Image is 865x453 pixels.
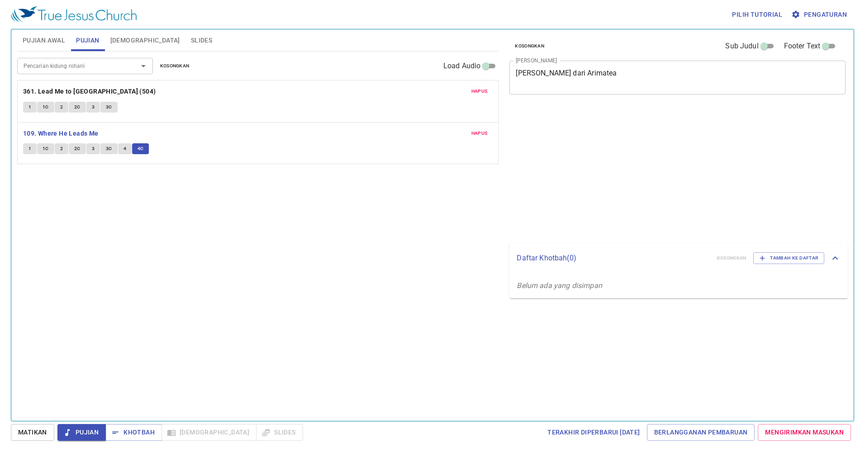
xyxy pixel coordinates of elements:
button: 4 [118,143,132,154]
span: Matikan [18,427,47,438]
span: 1C [43,145,49,153]
span: Pilih tutorial [732,9,782,20]
button: 4C [132,143,149,154]
span: 1 [29,145,31,153]
div: Daftar Khotbah(0)KosongkanTambah ke Daftar [509,243,848,273]
button: 1C [37,102,54,113]
a: Mengirimkan Masukan [758,424,851,441]
span: Pujian [76,35,99,46]
button: 109. Where He Leads Me [23,128,100,139]
span: Slides [191,35,212,46]
button: Pengaturan [789,6,851,23]
button: 3 [86,143,100,154]
button: 1C [37,143,54,154]
img: True Jesus Church [11,6,137,23]
button: Hapus [466,128,493,139]
iframe: from-child [506,104,779,240]
span: 2 [60,145,63,153]
span: Sub Judul [725,41,758,52]
i: Belum ada yang disimpan [517,281,602,290]
button: 2 [55,102,68,113]
span: 2C [74,103,81,111]
button: 2C [69,143,86,154]
span: 4 [124,145,126,153]
span: Pengaturan [793,9,847,20]
span: 4C [138,145,144,153]
span: Hapus [471,129,488,137]
button: 3C [100,143,118,154]
button: 2 [55,143,68,154]
b: 109. Where He Leads Me [23,128,99,139]
span: Pujian [65,427,99,438]
button: 2C [69,102,86,113]
span: Hapus [471,87,488,95]
span: Terakhir Diperbarui [DATE] [547,427,640,438]
a: Berlangganan Pembaruan [647,424,755,441]
span: 3C [106,145,112,153]
button: Tambah ke Daftar [753,252,824,264]
span: 3 [92,145,95,153]
p: Daftar Khotbah ( 0 ) [517,253,709,264]
button: Khotbah [105,424,162,441]
span: Footer Text [784,41,821,52]
button: Open [137,60,150,72]
span: Mengirimkan Masukan [765,427,844,438]
span: 2 [60,103,63,111]
span: 3C [106,103,112,111]
span: 1 [29,103,31,111]
button: 1 [23,102,37,113]
button: Pujian [57,424,106,441]
span: Berlangganan Pembaruan [654,427,748,438]
button: 1 [23,143,37,154]
button: Matikan [11,424,54,441]
span: [DEMOGRAPHIC_DATA] [110,35,180,46]
button: Kosongkan [155,61,195,71]
button: Hapus [466,86,493,97]
span: Kosongkan [515,42,544,50]
button: 3C [100,102,118,113]
span: Tambah ke Daftar [759,254,818,262]
button: 361. Lead Me to [GEOGRAPHIC_DATA] (504) [23,86,157,97]
span: Pujian Awal [23,35,65,46]
button: 3 [86,102,100,113]
b: 361. Lead Me to [GEOGRAPHIC_DATA] (504) [23,86,156,97]
span: 3 [92,103,95,111]
textarea: [PERSON_NAME] dari Arimatea [516,69,839,86]
button: Kosongkan [509,41,550,52]
span: 1C [43,103,49,111]
span: Load Audio [443,61,481,71]
button: Pilih tutorial [728,6,786,23]
span: 2C [74,145,81,153]
a: Terakhir Diperbarui [DATE] [544,424,643,441]
span: Kosongkan [160,62,190,70]
span: Khotbah [113,427,155,438]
